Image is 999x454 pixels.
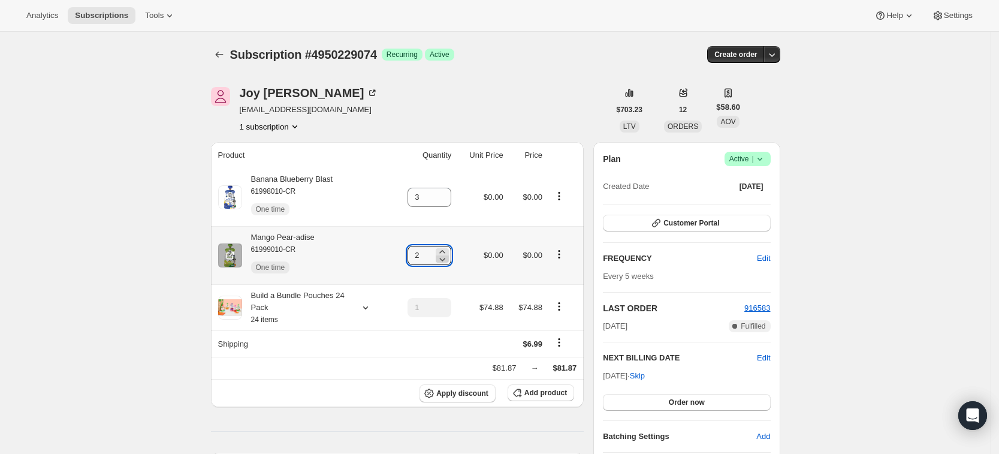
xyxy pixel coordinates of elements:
[757,352,770,364] button: Edit
[211,46,228,63] button: Subscriptions
[455,142,506,169] th: Unit Price
[256,205,285,214] span: One time
[663,218,719,228] span: Customer Portal
[623,366,652,386] button: Skip
[672,101,694,118] button: 12
[19,7,65,24] button: Analytics
[230,48,377,61] span: Subscription #4950229074
[138,7,183,24] button: Tools
[729,153,766,165] span: Active
[387,50,418,59] span: Recurring
[886,11,903,20] span: Help
[430,50,449,59] span: Active
[617,105,642,115] span: $703.23
[479,303,503,312] span: $74.88
[524,388,567,398] span: Add product
[218,243,242,267] img: product img
[256,263,285,272] span: One time
[550,248,569,261] button: Product actions
[553,363,577,372] span: $81.87
[740,182,763,191] span: [DATE]
[508,384,574,401] button: Add product
[530,362,538,374] div: →
[240,87,379,99] div: Joy [PERSON_NAME]
[603,215,770,231] button: Customer Portal
[603,352,757,364] h2: NEXT BILLING DATE
[707,46,764,63] button: Create order
[630,370,645,382] span: Skip
[669,398,705,407] span: Order now
[751,154,753,164] span: |
[720,118,735,126] span: AOV
[550,336,569,349] button: Shipping actions
[944,11,973,20] span: Settings
[523,193,542,202] span: $0.00
[603,394,770,411] button: Order now
[958,401,987,430] div: Open Intercom Messenger
[507,142,546,169] th: Price
[211,330,391,357] th: Shipping
[391,142,455,169] th: Quantity
[251,315,278,324] small: 24 items
[668,122,698,131] span: ORDERS
[518,303,542,312] span: $74.88
[756,431,770,443] span: Add
[419,384,496,402] button: Apply discount
[744,303,770,312] a: 916583
[603,371,645,380] span: [DATE] ·
[251,187,296,196] small: 61998010-CR
[26,11,58,20] span: Analytics
[609,101,650,118] button: $703.23
[744,302,770,314] button: 916583
[603,153,621,165] h2: Plan
[523,251,542,260] span: $0.00
[741,321,765,331] span: Fulfilled
[716,101,740,113] span: $58.60
[750,249,777,268] button: Edit
[484,193,503,202] span: $0.00
[484,251,503,260] span: $0.00
[75,11,128,20] span: Subscriptions
[749,427,777,446] button: Add
[242,290,350,326] div: Build a Bundle Pouches 24 Pack
[925,7,980,24] button: Settings
[550,190,569,203] button: Product actions
[523,339,542,348] span: $6.99
[242,173,333,221] div: Banana Blueberry Blast
[211,142,391,169] th: Product
[603,431,756,443] h6: Batching Settings
[68,7,135,24] button: Subscriptions
[623,122,636,131] span: LTV
[603,302,744,314] h2: LAST ORDER
[603,252,757,264] h2: FREQUENCY
[714,50,757,59] span: Create order
[240,104,379,116] span: [EMAIL_ADDRESS][DOMAIN_NAME]
[240,121,301,133] button: Product actions
[603,181,649,193] span: Created Date
[211,87,230,106] span: Joy Warren
[145,11,164,20] span: Tools
[603,272,654,281] span: Every 5 weeks
[436,389,488,398] span: Apply discount
[218,185,242,209] img: product img
[867,7,922,24] button: Help
[493,362,517,374] div: $81.87
[251,245,296,254] small: 61999010-CR
[242,231,315,279] div: Mango Pear-adise
[732,178,771,195] button: [DATE]
[757,252,770,264] span: Edit
[603,320,627,332] span: [DATE]
[550,300,569,313] button: Product actions
[679,105,687,115] span: 12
